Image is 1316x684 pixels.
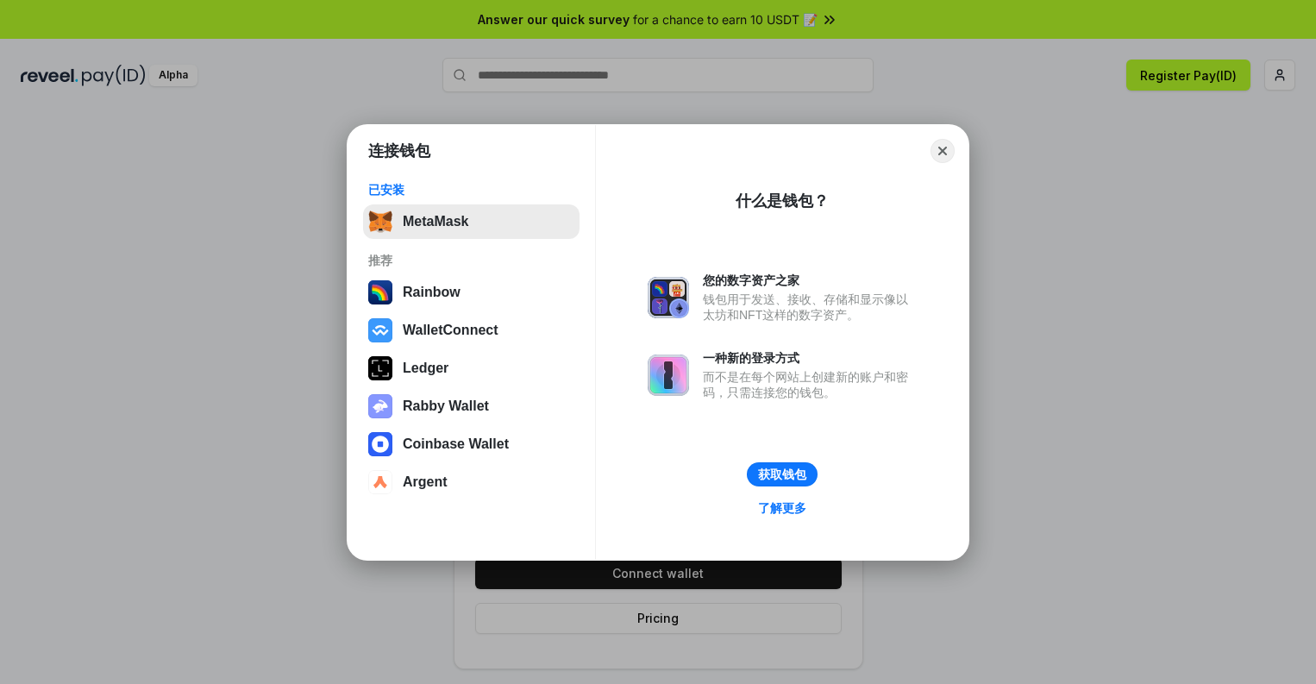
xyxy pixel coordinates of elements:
img: svg+xml,%3Csvg%20xmlns%3D%22http%3A%2F%2Fwww.w3.org%2F2000%2Fsvg%22%20fill%3D%22none%22%20viewBox... [648,277,689,318]
img: svg+xml,%3Csvg%20width%3D%2228%22%20height%3D%2228%22%20viewBox%3D%220%200%2028%2028%22%20fill%3D... [368,432,392,456]
div: Argent [403,474,448,490]
div: WalletConnect [403,323,498,338]
button: MetaMask [363,204,580,239]
div: 您的数字资产之家 [703,273,917,288]
h1: 连接钱包 [368,141,430,161]
button: Close [931,139,955,163]
button: 获取钱包 [747,462,818,486]
div: 什么是钱包？ [736,191,829,211]
div: Rainbow [403,285,461,300]
img: svg+xml,%3Csvg%20width%3D%2228%22%20height%3D%2228%22%20viewBox%3D%220%200%2028%2028%22%20fill%3D... [368,318,392,342]
div: 一种新的登录方式 [703,350,917,366]
img: svg+xml,%3Csvg%20xmlns%3D%22http%3A%2F%2Fwww.w3.org%2F2000%2Fsvg%22%20fill%3D%22none%22%20viewBox... [368,394,392,418]
div: Ledger [403,361,448,376]
button: Rabby Wallet [363,389,580,424]
a: 了解更多 [748,497,817,519]
img: svg+xml,%3Csvg%20fill%3D%22none%22%20height%3D%2233%22%20viewBox%3D%220%200%2035%2033%22%20width%... [368,210,392,234]
img: svg+xml,%3Csvg%20xmlns%3D%22http%3A%2F%2Fwww.w3.org%2F2000%2Fsvg%22%20fill%3D%22none%22%20viewBox... [648,355,689,396]
div: 钱包用于发送、接收、存储和显示像以太坊和NFT这样的数字资产。 [703,292,917,323]
div: 而不是在每个网站上创建新的账户和密码，只需连接您的钱包。 [703,369,917,400]
button: Ledger [363,351,580,386]
div: 了解更多 [758,500,806,516]
div: MetaMask [403,214,468,229]
div: Rabby Wallet [403,398,489,414]
div: Coinbase Wallet [403,436,509,452]
img: svg+xml,%3Csvg%20xmlns%3D%22http%3A%2F%2Fwww.w3.org%2F2000%2Fsvg%22%20width%3D%2228%22%20height%3... [368,356,392,380]
img: svg+xml,%3Csvg%20width%3D%22120%22%20height%3D%22120%22%20viewBox%3D%220%200%20120%20120%22%20fil... [368,280,392,304]
div: 已安装 [368,182,574,198]
button: Argent [363,465,580,499]
img: svg+xml,%3Csvg%20width%3D%2228%22%20height%3D%2228%22%20viewBox%3D%220%200%2028%2028%22%20fill%3D... [368,470,392,494]
div: 推荐 [368,253,574,268]
button: Coinbase Wallet [363,427,580,461]
div: 获取钱包 [758,467,806,482]
button: Rainbow [363,275,580,310]
button: WalletConnect [363,313,580,348]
